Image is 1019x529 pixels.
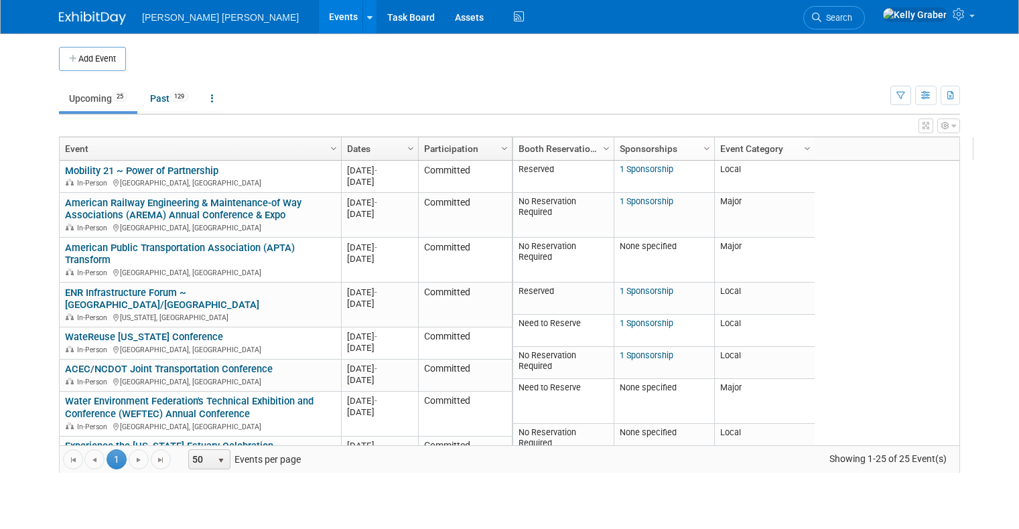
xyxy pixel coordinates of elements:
[404,137,419,157] a: Column Settings
[133,455,144,465] span: Go to the next page
[714,238,815,283] td: Major
[375,441,377,451] span: -
[65,197,301,222] a: American Railway Engineering & Maintenance-of Way Associations (AREMA) Annual Conference & Expo
[418,360,512,392] td: Committed
[77,179,111,187] span: In-Person
[418,392,512,437] td: Committed
[59,11,126,25] img: ExhibitDay
[66,179,74,185] img: In-Person Event
[65,331,223,343] a: WateReuse [US_STATE] Conference
[65,165,218,177] a: Mobility 21 ~ Power of Partnership
[327,137,342,157] a: Column Settings
[172,449,314,469] span: Events per page
[347,331,412,342] div: [DATE]
[347,242,412,253] div: [DATE]
[65,421,335,432] div: [GEOGRAPHIC_DATA], [GEOGRAPHIC_DATA]
[216,455,226,466] span: select
[620,196,673,206] a: 1 Sponsorship
[620,350,673,360] a: 1 Sponsorship
[66,313,74,320] img: In-Person Event
[77,346,111,354] span: In-Person
[801,137,815,157] a: Column Settings
[328,143,339,154] span: Column Settings
[65,177,335,188] div: [GEOGRAPHIC_DATA], [GEOGRAPHIC_DATA]
[66,269,74,275] img: In-Person Event
[714,315,815,347] td: Local
[405,143,416,154] span: Column Settings
[65,376,335,387] div: [GEOGRAPHIC_DATA], [GEOGRAPHIC_DATA]
[375,242,377,252] span: -
[347,406,412,418] div: [DATE]
[347,253,412,264] div: [DATE]
[513,424,614,456] td: No Reservation Required
[77,269,111,277] span: In-Person
[375,198,377,208] span: -
[113,92,127,102] span: 25
[513,161,614,193] td: Reserved
[59,47,126,71] button: Add Event
[347,176,412,187] div: [DATE]
[620,427,677,437] span: None specified
[63,449,83,469] a: Go to the first page
[418,161,512,193] td: Committed
[77,313,111,322] span: In-Person
[418,327,512,360] td: Committed
[513,193,614,238] td: No Reservation Required
[714,193,815,238] td: Major
[498,137,513,157] a: Column Settings
[424,137,503,160] a: Participation
[65,344,335,355] div: [GEOGRAPHIC_DATA], [GEOGRAPHIC_DATA]
[347,287,412,298] div: [DATE]
[620,318,673,328] a: 1 Sponsorship
[129,449,149,469] a: Go to the next page
[701,143,712,154] span: Column Settings
[714,161,815,193] td: Local
[66,423,74,429] img: In-Person Event
[347,363,412,374] div: [DATE]
[77,423,111,431] span: In-Person
[519,137,605,160] a: Booth Reservation Status
[66,378,74,384] img: In-Person Event
[620,137,705,160] a: Sponsorships
[77,378,111,386] span: In-Person
[155,455,166,465] span: Go to the last page
[418,437,512,469] td: Committed
[347,440,412,451] div: [DATE]
[347,374,412,386] div: [DATE]
[714,283,815,315] td: Local
[140,86,198,111] a: Past129
[513,347,614,379] td: No Reservation Required
[720,137,806,160] a: Event Category
[499,143,510,154] span: Column Settings
[418,283,512,327] td: Committed
[66,224,74,230] img: In-Person Event
[821,13,852,23] span: Search
[375,364,377,374] span: -
[513,315,614,347] td: Need to Reserve
[65,395,314,420] a: Water Environment Federation's Technical Exhibition and Conference (WEFTEC) Annual Conference
[65,222,335,233] div: [GEOGRAPHIC_DATA], [GEOGRAPHIC_DATA]
[65,311,335,323] div: [US_STATE], [GEOGRAPHIC_DATA]
[347,197,412,208] div: [DATE]
[142,12,299,23] span: [PERSON_NAME] [PERSON_NAME]
[620,382,677,392] span: None specified
[66,346,74,352] img: In-Person Event
[65,267,335,278] div: [GEOGRAPHIC_DATA], [GEOGRAPHIC_DATA]
[601,143,612,154] span: Column Settings
[714,379,815,424] td: Major
[347,165,412,176] div: [DATE]
[77,224,111,232] span: In-Person
[68,455,78,465] span: Go to the first page
[802,143,813,154] span: Column Settings
[375,331,377,342] span: -
[882,7,947,22] img: Kelly Graber
[170,92,188,102] span: 129
[107,449,127,469] span: 1
[347,395,412,406] div: [DATE]
[347,342,412,354] div: [DATE]
[513,283,614,315] td: Reserved
[803,6,865,29] a: Search
[189,450,212,469] span: 50
[600,137,614,157] a: Column Settings
[700,137,715,157] a: Column Settings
